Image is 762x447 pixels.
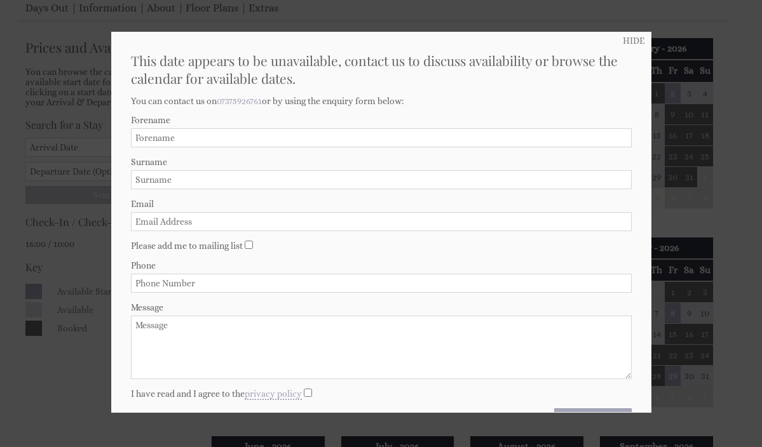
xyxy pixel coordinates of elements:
button: Send Enquiry [554,408,632,434]
p: You can contact us on or by using the enquiry form below: [131,96,632,106]
label: Surname [131,157,632,167]
label: Message [131,302,632,312]
label: Forename [131,115,632,125]
label: Please add me to mailing list [131,241,243,251]
label: Email [131,199,632,209]
input: Email Address [131,212,632,231]
h2: This date appears to be unavailable, contact us to discuss availability or browse the calendar fo... [131,51,632,87]
input: Phone Number [131,274,632,293]
a: HIDE [623,36,644,46]
a: 07375926761 [217,96,262,106]
input: Forename [131,128,632,147]
input: Surname [131,170,632,189]
label: I have read and I agree to the [131,389,302,399]
label: Phone [131,260,632,270]
a: privacy policy [245,389,302,400]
